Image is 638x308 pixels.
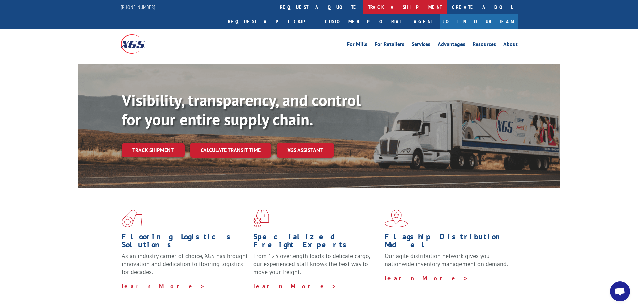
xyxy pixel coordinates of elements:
img: xgs-icon-total-supply-chain-intelligence-red [122,210,142,227]
a: [PHONE_NUMBER] [121,4,155,10]
a: XGS ASSISTANT [277,143,334,158]
a: Resources [473,42,496,49]
a: For Mills [347,42,367,49]
h1: Flagship Distribution Model [385,233,511,252]
a: For Retailers [375,42,404,49]
b: Visibility, transparency, and control for your entire supply chain. [122,89,361,130]
div: Open chat [610,281,630,301]
p: From 123 overlength loads to delicate cargo, our experienced staff knows the best way to move you... [253,252,380,282]
a: Advantages [438,42,465,49]
span: As an industry carrier of choice, XGS has brought innovation and dedication to flooring logistics... [122,252,248,276]
a: Learn More > [253,282,337,290]
span: Our agile distribution network gives you nationwide inventory management on demand. [385,252,508,268]
img: xgs-icon-focused-on-flooring-red [253,210,269,227]
a: Join Our Team [440,14,518,29]
a: Calculate transit time [190,143,271,158]
a: Track shipment [122,143,185,157]
a: About [503,42,518,49]
a: Customer Portal [320,14,407,29]
img: xgs-icon-flagship-distribution-model-red [385,210,408,227]
a: Learn More > [385,274,468,282]
a: Agent [407,14,440,29]
a: Request a pickup [223,14,320,29]
h1: Specialized Freight Experts [253,233,380,252]
h1: Flooring Logistics Solutions [122,233,248,252]
a: Learn More > [122,282,205,290]
a: Services [412,42,430,49]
